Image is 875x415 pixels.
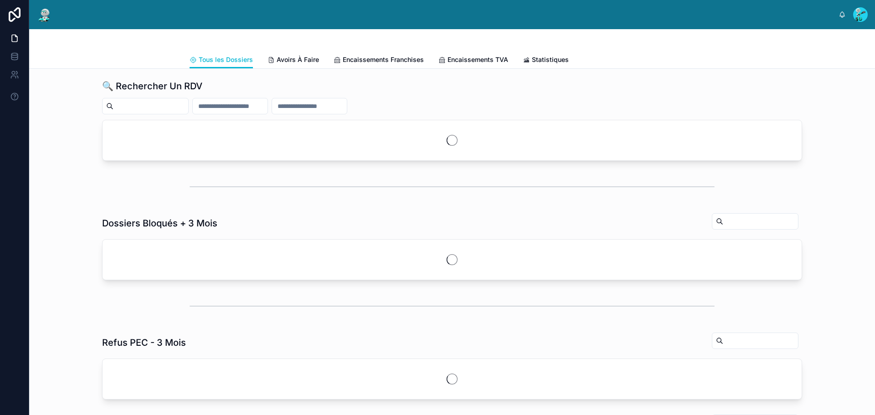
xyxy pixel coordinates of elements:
[36,7,53,22] img: App logo
[343,55,424,64] span: Encaissements Franchises
[268,51,319,70] a: Avoirs À Faire
[438,51,508,70] a: Encaissements TVA
[102,80,202,92] h1: 🔍 Rechercher Un RDV
[334,51,424,70] a: Encaissements Franchises
[277,55,319,64] span: Avoirs À Faire
[532,55,569,64] span: Statistiques
[199,55,253,64] span: Tous les Dossiers
[60,13,839,16] div: scrollable content
[190,51,253,69] a: Tous les Dossiers
[102,336,186,349] h1: Refus PEC - 3 Mois
[523,51,569,70] a: Statistiques
[448,55,508,64] span: Encaissements TVA
[102,217,217,230] h1: Dossiers Bloqués + 3 Mois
